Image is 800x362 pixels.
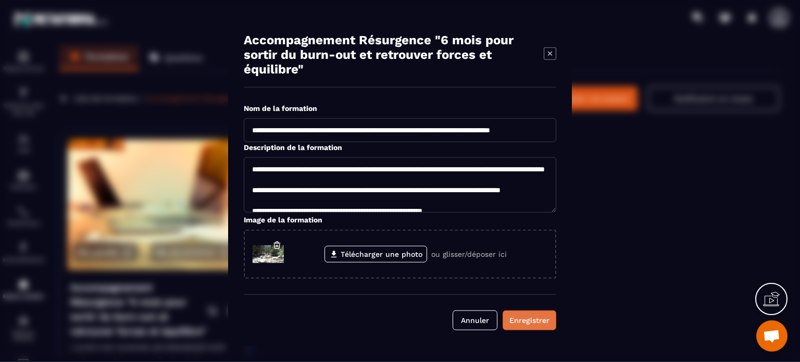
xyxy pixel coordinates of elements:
[503,310,556,330] button: Enregistrer
[453,310,497,330] button: Annuler
[509,315,549,325] div: Enregistrer
[244,32,544,76] p: Accompagnement Résurgence "6 mois pour sortir du burn-out et retrouver forces et équilibre"
[756,320,787,352] div: Ouvrir le chat
[244,104,317,112] label: Nom de la formation
[431,249,507,258] p: ou glisser/déposer ici
[244,215,322,223] label: Image de la formation
[244,143,342,151] label: Description de la formation
[324,245,427,262] label: Télécharger une photo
